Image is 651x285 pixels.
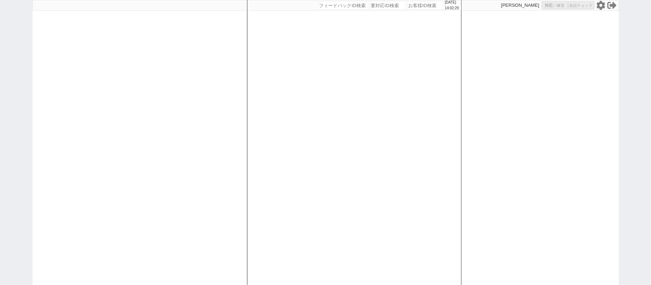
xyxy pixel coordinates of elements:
[445,5,459,11] p: 14:02:29
[557,3,564,8] span: 練習
[542,1,568,9] button: 対応／練習
[318,1,368,10] input: フィードバックID検索
[545,3,553,8] span: 対応
[568,1,595,9] button: 会話チェック
[408,1,443,10] input: お客様ID検索
[370,1,406,10] input: 要対応ID検索
[501,2,539,8] p: [PERSON_NAME]
[569,3,593,8] span: 会話チェック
